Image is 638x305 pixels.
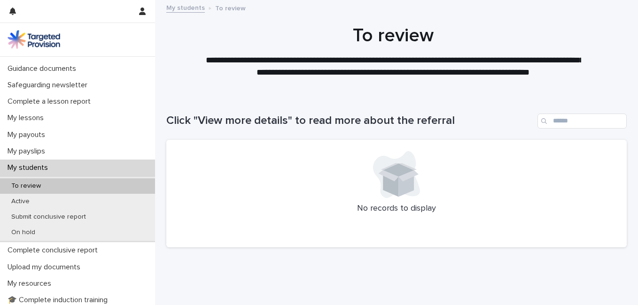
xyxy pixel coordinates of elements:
[4,279,59,288] p: My resources
[4,229,43,236] p: On hold
[164,24,622,47] h1: To review
[4,246,105,255] p: Complete conclusive report
[166,114,534,128] h1: Click "View more details" to read more about the referral
[4,198,37,206] p: Active
[215,2,246,13] p: To review
[4,182,48,190] p: To review
[4,97,98,106] p: Complete a lesson report
[4,263,88,272] p: Upload my documents
[4,130,53,139] p: My payouts
[4,163,55,172] p: My students
[4,81,95,90] p: Safeguarding newsletter
[4,147,53,156] p: My payslips
[537,114,627,129] input: Search
[8,30,60,49] img: M5nRWzHhSzIhMunXDL62
[4,213,93,221] p: Submit conclusive report
[4,114,51,122] p: My lessons
[166,2,205,13] a: My students
[178,204,615,214] p: No records to display
[4,64,84,73] p: Guidance documents
[4,296,115,305] p: 🎓 Complete induction training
